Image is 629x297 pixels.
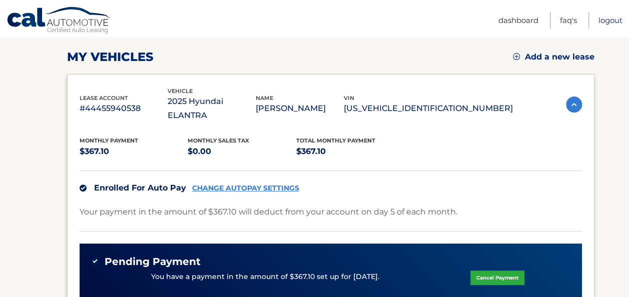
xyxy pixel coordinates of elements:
h2: my vehicles [67,49,154,64]
span: Enrolled For Auto Pay [94,183,186,192]
img: check.svg [80,184,87,191]
span: name [256,94,273,101]
span: Monthly sales Tax [188,137,249,144]
img: add.svg [513,53,520,60]
a: Cancel Payment [470,270,524,285]
p: 2025 Hyundai ELANTRA [168,94,256,122]
a: Logout [598,12,622,28]
img: check-green.svg [92,257,99,264]
p: $367.10 [296,144,405,158]
p: #44455940538 [80,101,168,115]
a: FAQ's [560,12,577,28]
span: vin [344,94,354,101]
span: Monthly Payment [80,137,138,144]
p: [US_VEHICLE_IDENTIFICATION_NUMBER] [344,101,513,115]
span: vehicle [168,87,193,94]
img: accordion-active.svg [566,96,582,112]
a: Add a new lease [513,52,594,62]
span: Total Monthly Payment [296,137,375,144]
a: Dashboard [498,12,538,28]
a: Cal Automotive [7,6,112,35]
p: You have a payment in the amount of $367.10 set up for [DATE]. [151,271,379,282]
p: [PERSON_NAME] [256,101,344,115]
p: Your payment in the amount of $367.10 will deduct from your account on day 5 of each month. [80,205,457,219]
p: $0.00 [188,144,296,158]
span: lease account [80,94,128,101]
a: CHANGE AUTOPAY SETTINGS [192,184,299,192]
span: Pending Payment [105,255,201,268]
p: $367.10 [80,144,188,158]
